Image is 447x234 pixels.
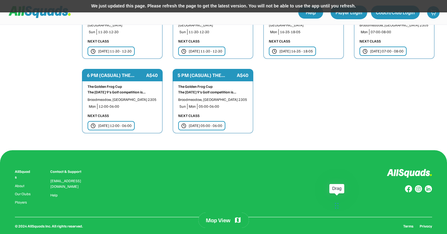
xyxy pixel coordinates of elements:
div: NEXT CLASS [178,113,200,119]
div: NEXT CLASS [178,38,200,44]
div: 6 PM (CASUAL) THE... [87,71,145,79]
img: clock.svg [181,123,186,128]
div: [DATE] 12:00 - 06:00 [98,123,132,128]
div: Broadmeadow, [GEOGRAPHIC_DATA] 2305 [178,97,248,102]
a: Players [15,200,32,205]
div: The Golden Frog Cup The [DATE] 9's Golf competition is... [88,84,157,95]
div: 05:00-06:00 [199,104,248,109]
img: clock.svg [272,49,277,54]
div: Mon [270,29,277,35]
div: Map View [206,216,230,224]
div: Sun [179,29,186,35]
div: Sun [89,29,95,35]
div: [GEOGRAPHIC_DATA] [269,22,338,28]
div: NEXT CLASS [359,38,381,44]
div: Mon [89,104,96,109]
div: 12:00-06:00 [99,104,157,109]
img: Group%20copy%206.svg [425,185,432,193]
a: Help [50,193,58,197]
img: Group%20copy%207.svg [415,185,422,193]
div: Mon [189,104,196,109]
a: About [15,184,32,188]
div: 07:00-08:00 [371,29,429,35]
div: 11:30-12:30 [98,29,157,35]
div: 5 PM (CASUAL) THE... [178,71,236,79]
a: Our Clubs [15,192,32,196]
div: [DATE] 07:00 - 08:00 [370,48,404,54]
img: Logo%20inverted.svg [387,169,432,178]
img: clock.svg [363,49,368,54]
div: Contact & Support [50,169,89,174]
div: Chat Widget [309,190,341,220]
div: NEXT CLASS [88,38,109,44]
div: [GEOGRAPHIC_DATA] [88,22,157,28]
div: 16:35-18:05 [280,29,338,35]
div: Mon [361,29,368,35]
img: clock.svg [91,123,96,128]
img: Group%20copy%208.svg [405,185,412,193]
div: NEXT CLASS [269,38,290,44]
div: A$40 [237,71,248,79]
div: AllSquads [15,169,32,180]
div: A$40 [146,71,158,79]
div: [DATE] 11:30 - 12:30 [189,48,222,54]
div: Broadmeadow, [GEOGRAPHIC_DATA] 2305 [359,22,429,28]
div: Sun [179,104,186,109]
img: clock.svg [91,49,96,54]
div: [EMAIL_ADDRESS][DOMAIN_NAME] [50,178,89,189]
div: [DATE] 05:00 - 06:00 [189,123,222,128]
div: [GEOGRAPHIC_DATA] [178,22,248,28]
div: [DATE] 16:35 - 18:05 [279,48,313,54]
div: The Golden Frog Cup The [DATE] 9's Golf competition is... [178,84,248,95]
div: 11:30-12:30 [189,29,248,35]
div: [DATE] 11:30 - 12:30 [98,48,132,54]
div: NEXT CLASS [88,113,109,119]
img: clock.svg [181,49,186,54]
div: Broadmeadow, [GEOGRAPHIC_DATA] 2305 [88,97,157,102]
